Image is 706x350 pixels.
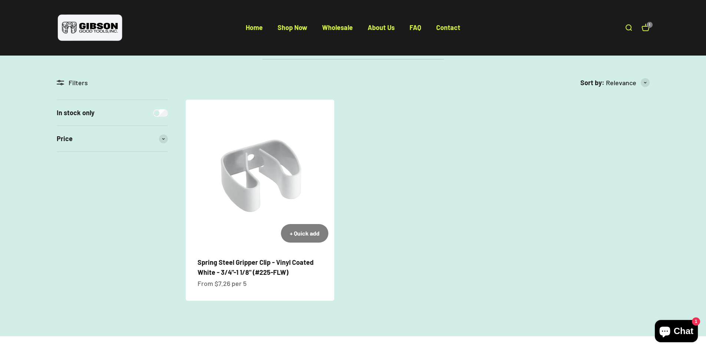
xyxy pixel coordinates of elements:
label: In stock only [57,107,95,118]
img: close up of a spring steel gripper clip, tool clip, durable, secure holding, Excellent corrosion ... [186,100,334,248]
a: Shop Now [278,23,307,31]
span: Relevance [606,77,636,88]
cart-count: 1 [647,22,653,28]
a: Home [246,23,263,31]
span: Price [57,133,73,144]
sale-price: From $7.26 per 5 [198,278,246,289]
a: Wholesale [322,23,353,31]
div: + Quick add [290,229,319,238]
summary: Price [57,126,168,151]
button: + Quick add [281,224,328,243]
a: About Us [368,23,395,31]
a: FAQ [410,23,421,31]
a: Contact [436,23,460,31]
button: Relevance [606,77,650,88]
a: Spring Steel Gripper Clip - Vinyl Coated White - 3/4"-1 1/8" (#225-FLW) [198,258,314,276]
div: Filters [57,77,168,88]
inbox-online-store-chat: Shopify online store chat [653,320,700,344]
span: Sort by: [580,77,604,88]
